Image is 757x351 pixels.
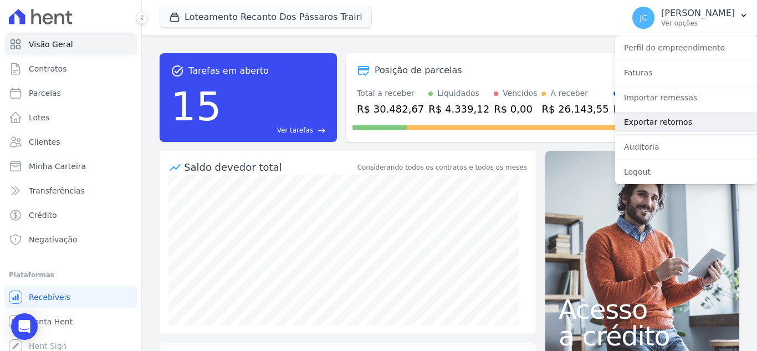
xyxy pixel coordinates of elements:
a: Recebíveis [4,286,137,308]
p: [PERSON_NAME] [661,8,735,19]
a: Lotes [4,106,137,129]
a: Faturas [615,63,757,83]
div: R$ 0,00 [494,101,537,116]
a: Importar remessas [615,88,757,108]
span: JC [640,14,647,22]
span: Negativação [29,234,78,245]
a: Contratos [4,58,137,80]
a: Ver tarefas east [226,125,326,135]
div: 15 [171,78,222,135]
span: Ver tarefas [277,125,313,135]
span: Acesso [559,296,726,323]
button: JC [PERSON_NAME] Ver opções [623,2,757,33]
a: Visão Geral [4,33,137,55]
a: Crédito [4,204,137,226]
a: Auditoria [615,137,757,157]
a: Transferências [4,180,137,202]
span: Clientes [29,136,60,147]
span: Visão Geral [29,39,73,50]
a: Parcelas [4,82,137,104]
a: Conta Hent [4,311,137,333]
span: Parcelas [29,88,61,99]
a: Clientes [4,131,137,153]
div: R$ 4.339,12 [428,101,489,116]
div: Open Intercom Messenger [11,313,38,340]
button: Loteamento Recanto Dos Pássaros Trairi [160,7,372,28]
a: Minha Carteira [4,155,137,177]
span: Recebíveis [29,292,70,303]
div: Saldo devedor total [184,160,355,175]
div: Total a receber [357,88,424,99]
span: Conta Hent [29,316,73,327]
div: Plataformas [9,268,132,282]
div: A receber [550,88,588,99]
a: Exportar retornos [615,112,757,132]
span: task_alt [171,64,184,78]
div: Liquidados [437,88,479,99]
span: Lotes [29,112,50,123]
p: Ver opções [661,19,735,28]
span: Minha Carteira [29,161,86,172]
span: east [318,126,326,135]
span: Contratos [29,63,67,74]
div: Posição de parcelas [375,64,462,77]
div: R$ 30.482,67 [357,101,424,116]
a: Negativação [4,228,137,251]
div: Considerando todos os contratos e todos os meses [357,162,527,172]
div: R$ 26.143,55 [541,101,608,116]
a: Perfil do empreendimento [615,38,757,58]
div: Vencidos [503,88,537,99]
span: Transferências [29,185,85,196]
div: R$ 0,00 [613,101,666,116]
span: Tarefas em aberto [188,64,269,78]
a: Logout [615,162,757,182]
span: a crédito [559,323,726,349]
span: Crédito [29,210,57,221]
